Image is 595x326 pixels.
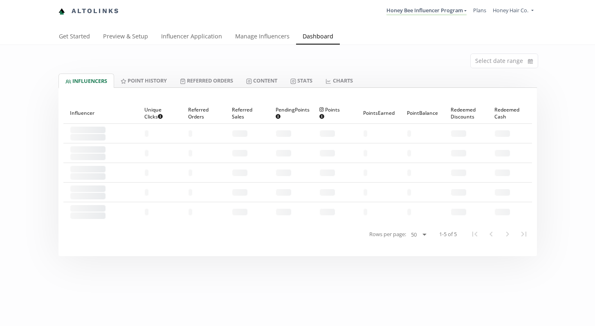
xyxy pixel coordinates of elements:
[407,150,411,157] span: - -
[363,189,368,196] span: - -
[319,208,335,216] span: - - - - - -
[319,189,335,196] span: - - - - - -
[386,7,467,16] a: Honey Bee Influencer Program
[494,208,510,216] span: - - - - - -
[70,192,106,200] span: - -
[363,103,394,123] div: Points Earned
[70,146,106,153] span: - - - - - - - - - - - - -
[144,106,168,120] span: Unique Clicks
[144,150,149,157] span: - -
[363,169,368,176] span: - -
[70,205,106,212] span: - - - - - - - - - - - - -
[499,226,516,242] button: Next Page
[493,7,528,14] span: Honey Hair Co.
[229,29,296,45] a: Manage Influencers
[70,103,131,123] div: Influencer
[296,29,340,45] a: Dashboard
[483,226,499,242] button: Previous Page
[188,150,193,157] span: - -
[70,173,106,180] span: - -
[451,103,481,123] div: Redeemed Discounts
[232,208,248,216] span: - - - - - -
[173,74,240,87] a: Referred Orders
[232,130,248,137] span: - - - - - -
[188,208,193,216] span: - -
[70,134,106,141] span: - -
[70,165,106,173] span: - - - - - - - - - - - - -
[407,103,438,123] div: Point Balance
[58,8,65,15] img: favicon-32x32.png
[276,106,310,120] span: Pending Points
[451,169,467,176] span: - - - - - -
[451,150,467,157] span: - - - - - -
[276,150,292,157] span: - - - - - -
[188,103,219,123] div: Referred Orders
[144,189,149,196] span: - -
[408,230,429,239] select: Rows per page:
[144,169,149,176] span: - -
[232,150,248,157] span: - - - - - -
[493,7,533,16] a: Honey Hair Co.
[451,208,467,216] span: - - - - - -
[155,29,229,45] a: Influencer Application
[467,226,483,242] button: First Page
[494,169,510,176] span: - - - - - -
[473,7,486,14] a: Plans
[363,130,368,137] span: - -
[276,169,292,176] span: - - - - - -
[276,189,292,196] span: - - - - - -
[451,189,467,196] span: - - - - - -
[494,150,510,157] span: - - - - - -
[319,169,335,176] span: - - - - - -
[144,208,149,216] span: - -
[369,230,406,238] span: Rows per page:
[451,130,467,137] span: - - - - - -
[232,169,248,176] span: - - - - - -
[319,150,335,157] span: - - - - - -
[70,126,106,134] span: - - - - - - - - - - - - -
[114,74,173,87] a: Point HISTORY
[319,130,335,137] span: - - - - - -
[319,74,359,87] a: CHARTS
[363,208,368,216] span: - -
[407,208,411,216] span: - -
[70,212,106,219] span: - -
[70,153,106,161] span: - -
[363,150,368,157] span: - -
[494,103,525,123] div: Redeemed Cash
[188,130,193,137] span: - -
[144,130,149,137] span: - -
[70,185,106,192] span: - - - - - - - - - - - - -
[516,226,532,242] button: Last Page
[232,103,263,123] div: Referred Sales
[319,106,344,120] span: Points
[240,74,284,87] a: Content
[58,4,120,18] a: Altolinks
[407,169,411,176] span: - -
[232,189,248,196] span: - - - - - -
[58,74,114,88] a: INFLUENCERS
[188,169,193,176] span: - -
[276,208,292,216] span: - - - - - -
[407,189,411,196] span: - -
[97,29,155,45] a: Preview & Setup
[528,57,533,65] svg: calendar
[276,130,292,137] span: - - - - - -
[188,189,193,196] span: - -
[284,74,319,87] a: Stats
[52,29,97,45] a: Get Started
[494,130,510,137] span: - - - - - -
[407,130,411,137] span: - -
[494,189,510,196] span: - - - - - -
[439,230,457,238] span: 1-5 of 5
